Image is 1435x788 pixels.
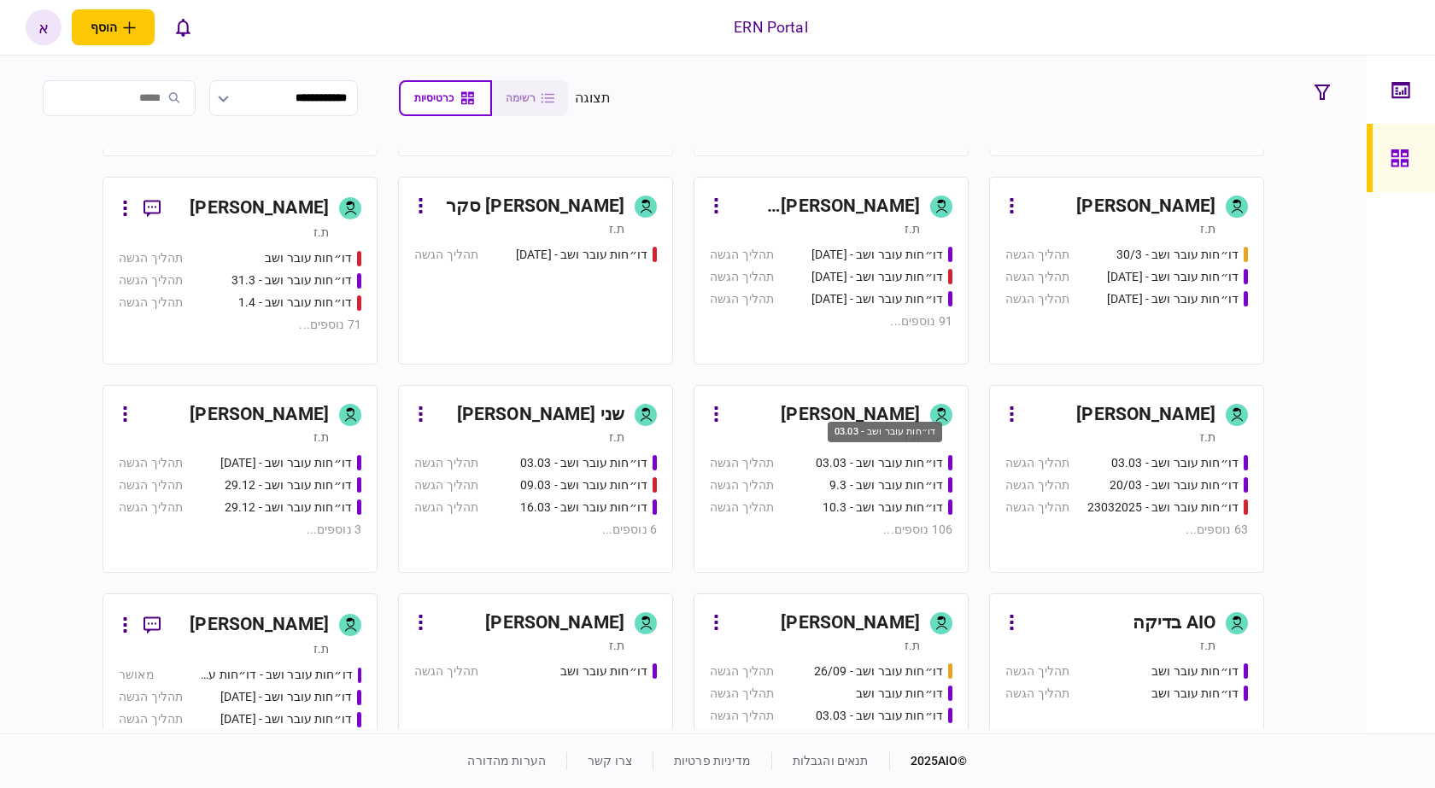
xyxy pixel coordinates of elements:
div: [PERSON_NAME] [190,195,329,222]
div: דו״חות עובר ושב - 16.03 [520,499,647,517]
button: כרטיסיות [399,80,492,116]
button: א [26,9,61,45]
div: תהליך הגשה [414,246,478,264]
div: ת.ז [1200,220,1215,237]
div: 3 נוספים ... [119,521,361,539]
div: מאושר [119,666,155,684]
div: [PERSON_NAME] [190,401,329,429]
div: דו״חות עובר ושב - 1.4 [238,294,352,312]
div: [PERSON_NAME] [781,401,920,429]
div: דו״חות עובר ושב - 03.03 [816,707,943,725]
div: תצוגה [575,88,612,108]
div: תהליך הגשה [414,454,478,472]
a: [PERSON_NAME]ת.זדו״חות עובר ושב - 26.12.24תהליך הגשהדו״חות עובר ושב - 29.12תהליך הגשהדו״חות עובר ... [102,385,378,573]
div: 64 נוספים ... [710,729,952,747]
div: ת.ז [313,640,329,657]
div: ת.ז [1200,637,1215,654]
div: דו״חות עובר ושב - 19/03/2025 [811,246,943,264]
button: פתח רשימת התראות [165,9,201,45]
div: דו״חות עובר ושב - 03.03 [520,454,647,472]
button: רשימה [492,80,568,116]
div: תהליך הגשה [119,454,183,472]
div: 91 נוספים ... [710,312,952,330]
div: תהליך הגשה [710,246,774,264]
div: תהליך הגשה [710,663,774,680]
a: AIO בדיקהת.זדו״חות עובר ושבתהליך הגשהדו״חות עובר ושבתהליך הגשה [989,593,1264,781]
a: [PERSON_NAME] [PERSON_NAME]ת.זדו״חות עובר ושב - 19/03/2025תהליך הגשהדו״חות עובר ושב - 19.3.25תהלי... [694,177,969,365]
div: תהליך הגשה [414,476,478,494]
div: תהליך הגשה [1005,476,1069,494]
div: [PERSON_NAME] [485,610,624,637]
div: תהליך הגשה [1005,499,1069,517]
div: תהליך הגשה [119,499,183,517]
a: [PERSON_NAME]ת.זדו״חות עובר ושבתהליך הגשהדו״חות עובר ושב - 31.3תהליך הגשהדו״חות עובר ושב - 1.4תהל... [102,177,378,365]
div: תהליך הגשה [710,499,774,517]
a: שני [PERSON_NAME]ת.זדו״חות עובר ושב - 03.03תהליך הגשהדו״חות עובר ושב - 09.03תהליך הגשהדו״חות עובר... [398,385,673,573]
div: דו״חות עובר ושב - 31.3 [231,271,352,289]
a: תנאים והגבלות [793,754,869,768]
div: תהליך הגשה [710,685,774,703]
div: תהליך הגשה [710,454,774,472]
div: ת.ז [609,429,624,446]
div: [PERSON_NAME] [781,610,920,637]
div: דו״חות עובר ושב [265,249,352,267]
div: תהליך הגשה [1005,246,1069,264]
div: דו״חות עובר ושב - 10.3 [823,499,943,517]
div: AIO בדיקה [1133,610,1215,637]
div: דו״חות עובר ושב - 19.03.2025 [516,246,647,264]
div: דו״חות עובר ושב - 30/3 [1116,246,1239,264]
div: דו״חות עובר ושב - 29.12 [225,499,352,517]
div: תהליך הגשה [119,294,183,312]
div: תהליך הגשה [710,268,774,286]
div: דו״חות עובר ושב - 9.3 [829,476,943,494]
div: תהליך הגשה [1005,290,1069,308]
a: הערות מהדורה [467,754,546,768]
div: ת.ז [609,220,624,237]
div: תהליך הגשה [710,707,774,725]
div: 71 נוספים ... [119,316,361,334]
div: ת.ז [905,637,920,654]
div: דו״חות עובר ושב - 30.10.24 [220,688,352,706]
div: 63 נוספים ... [1005,521,1248,539]
span: רשימה [506,92,536,104]
a: צרו קשר [588,754,632,768]
div: [PERSON_NAME] [1076,193,1215,220]
a: [PERSON_NAME] סקרת.זדו״חות עובר ושב - 19.03.2025תהליך הגשה [398,177,673,365]
div: תהליך הגשה [710,290,774,308]
div: ת.ז [1200,429,1215,446]
div: תהליך הגשה [1005,663,1069,680]
div: דו״חות עובר ושב - 26/09 [814,663,943,680]
div: [PERSON_NAME] [190,611,329,639]
span: כרטיסיות [414,92,454,104]
div: [PERSON_NAME] [1076,401,1215,429]
div: תהליך הגשה [710,476,774,494]
div: דו״חות עובר ושב [1151,685,1239,703]
a: [PERSON_NAME]ת.זדו״חות עובר ושב - דו״חות עובר ושב מאושרדו״חות עובר ושב - 30.10.24תהליך הגשהדו״חות... [102,593,378,781]
a: [PERSON_NAME]ת.זדו״חות עובר ושב - 26/09תהליך הגשהדו״חות עובר ושבתהליך הגשהדו״חות עובר ושב - 03.03... [694,593,969,781]
div: דו״חות עובר ושב - 19.3.25 [811,268,943,286]
div: ת.ז [905,220,920,237]
div: [PERSON_NAME] סקר [446,193,624,220]
div: תהליך הגשה [119,271,183,289]
div: דו״חות עובר ושב [1151,663,1239,680]
div: תהליך הגשה [414,663,478,680]
div: © 2025 AIO [889,752,968,770]
a: [PERSON_NAME]ת.זדו״חות עובר ושב - 03.03תהליך הגשהדו״חות עובר ושב - 20/03תהליך הגשהדו״חות עובר ושב... [989,385,1264,573]
div: תהליך הגשה [1005,454,1069,472]
div: [PERSON_NAME] [PERSON_NAME] [729,193,920,220]
div: דו״חות עובר ושב - 23032025 [1087,499,1239,517]
div: תהליך הגשה [414,499,478,517]
div: דו״חות עובר ושב - 31.10.2024 [220,710,352,728]
div: דו״חות עובר ושב - 02/09/25 [1107,290,1239,308]
div: תהליך הגשה [119,688,183,706]
div: ERN Portal [734,16,807,38]
div: דו״חות עובר ושב - דו״חות עובר ושב [200,666,353,684]
a: [PERSON_NAME]ת.זדו״חות עובר ושב - 30/3תהליך הגשהדו״חות עובר ושב - 31.08.25תהליך הגשהדו״חות עובר ו... [989,177,1264,365]
div: ת.ז [313,224,329,241]
div: דו״חות עובר ושב - 03.03 [828,422,942,443]
a: [PERSON_NAME]ת.זדו״חות עובר ושבתהליך הגשה [398,593,673,781]
div: דו״חות עובר ושב [856,685,943,703]
div: תהליך הגשה [1005,685,1069,703]
div: 106 נוספים ... [710,521,952,539]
